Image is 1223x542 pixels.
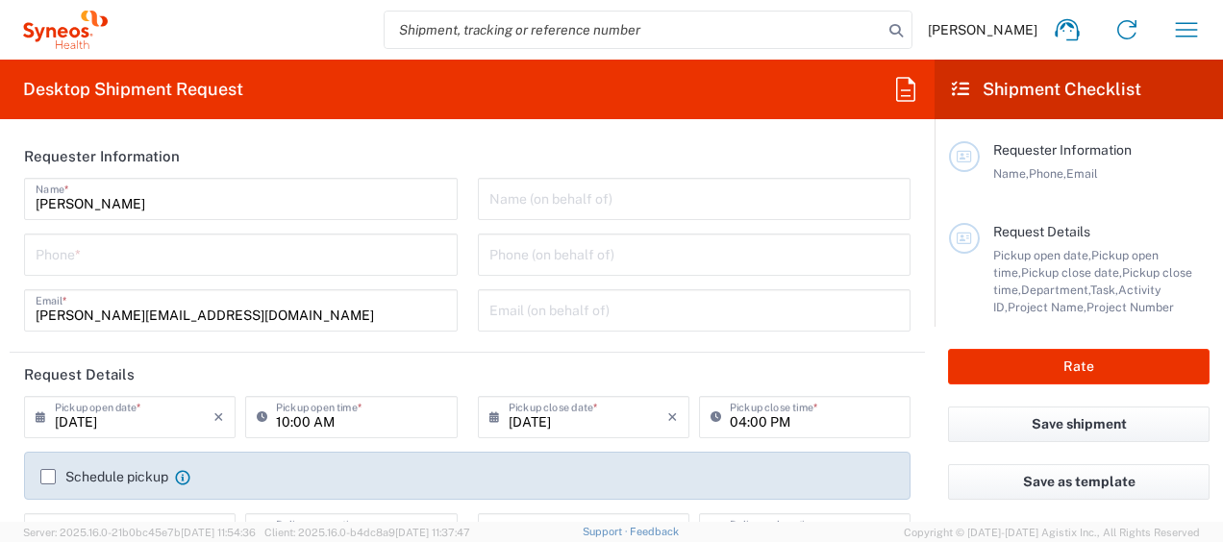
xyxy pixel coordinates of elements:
[264,527,470,538] span: Client: 2025.16.0-b4dc8a9
[948,349,1210,384] button: Rate
[667,402,678,432] i: ×
[583,526,631,537] a: Support
[1008,300,1086,314] span: Project Name,
[948,406,1210,442] button: Save shipment
[904,524,1200,541] span: Copyright © [DATE]-[DATE] Agistix Inc., All Rights Reserved
[993,224,1090,239] span: Request Details
[395,527,470,538] span: [DATE] 11:37:47
[1086,300,1174,314] span: Project Number
[385,12,883,48] input: Shipment, tracking or reference number
[1021,265,1122,280] span: Pickup close date,
[952,78,1141,101] h2: Shipment Checklist
[630,526,679,537] a: Feedback
[1090,283,1118,297] span: Task,
[1066,166,1098,181] span: Email
[928,21,1037,38] span: [PERSON_NAME]
[993,248,1091,262] span: Pickup open date,
[993,142,1132,158] span: Requester Information
[993,166,1029,181] span: Name,
[24,365,135,384] h2: Request Details
[213,402,224,432] i: ×
[23,527,256,538] span: Server: 2025.16.0-21b0bc45e7b
[40,469,168,484] label: Schedule pickup
[948,464,1210,500] button: Save as template
[1029,166,1066,181] span: Phone,
[23,78,243,101] h2: Desktop Shipment Request
[24,147,180,166] h2: Requester Information
[1021,283,1090,297] span: Department,
[181,527,256,538] span: [DATE] 11:54:36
